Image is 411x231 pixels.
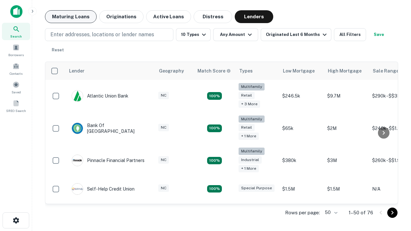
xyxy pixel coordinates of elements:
th: Types [235,62,279,80]
img: picture [72,123,83,134]
th: Geography [155,62,194,80]
div: + 1 more [239,133,259,140]
p: Rows per page: [285,209,320,217]
td: $246.5k [279,80,324,112]
span: Search [10,34,22,39]
th: Lender [65,62,155,80]
button: Originated Last 6 Months [261,28,331,41]
img: picture [72,155,83,166]
div: Multifamily [239,83,265,90]
td: $2M [324,112,369,145]
div: Matching Properties: 13, hasApolloMatch: undefined [207,157,222,165]
a: Search [2,23,30,40]
div: Pinnacle Financial Partners [72,155,144,166]
a: Contacts [2,60,30,77]
div: Retail [239,124,255,131]
th: High Mortgage [324,62,369,80]
iframe: Chat Widget [379,159,411,190]
div: Originated Last 6 Months [266,31,328,38]
a: Borrowers [2,41,30,59]
button: 10 Types [176,28,211,41]
button: Maturing Loans [45,10,97,23]
button: Distress [194,10,232,23]
a: SREO Search [2,97,30,115]
div: Lender [69,67,84,75]
div: Bank Of [GEOGRAPHIC_DATA] [72,123,149,134]
div: + 1 more [239,165,259,172]
button: Active Loans [146,10,191,23]
div: Atlantic Union Bank [72,90,128,102]
a: Saved [2,79,30,96]
td: $3M [324,144,369,177]
img: capitalize-icon.png [10,5,22,18]
div: Multifamily [239,148,265,155]
button: All Filters [334,28,366,41]
div: Multifamily [239,116,265,123]
span: Contacts [10,71,22,76]
img: picture [72,90,83,101]
div: Matching Properties: 11, hasApolloMatch: undefined [207,185,222,193]
div: Self-help Credit Union [72,183,135,195]
span: Borrowers [8,52,24,57]
button: Save your search to get updates of matches that match your search criteria. [369,28,389,41]
span: Saved [12,90,21,95]
button: Enter addresses, locations or lender names [45,28,173,41]
div: Special Purpose [239,184,275,192]
div: Geography [159,67,184,75]
button: Lenders [235,10,273,23]
div: NC [158,184,169,192]
p: 1–50 of 76 [349,209,373,217]
div: Matching Properties: 10, hasApolloMatch: undefined [207,92,222,100]
td: $65k [279,112,324,145]
td: $380k [279,144,324,177]
img: picture [72,184,83,194]
p: Enter addresses, locations or lender names [50,31,154,38]
th: Low Mortgage [279,62,324,80]
div: NC [158,92,169,99]
td: $1.5M [324,177,369,201]
div: Low Mortgage [283,67,315,75]
th: Capitalize uses an advanced AI algorithm to match your search with the best lender. The match sco... [194,62,235,80]
button: Reset [48,44,68,56]
div: Sale Range [373,67,399,75]
div: Matching Properties: 17, hasApolloMatch: undefined [207,124,222,132]
div: Retail [239,92,255,99]
button: Originations [99,10,144,23]
button: Any Amount [213,28,258,41]
div: NC [158,156,169,164]
div: High Mortgage [328,67,362,75]
td: $1.5M [279,177,324,201]
div: Types [239,67,253,75]
button: Go to next page [387,208,398,218]
h6: Match Score [197,67,230,74]
span: SREO Search [6,108,26,113]
div: Capitalize uses an advanced AI algorithm to match your search with the best lender. The match sco... [197,67,231,74]
div: Industrial [239,156,262,164]
div: + 3 more [239,100,260,108]
td: $9.7M [324,80,369,112]
div: 50 [322,208,338,217]
div: NC [158,124,169,131]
